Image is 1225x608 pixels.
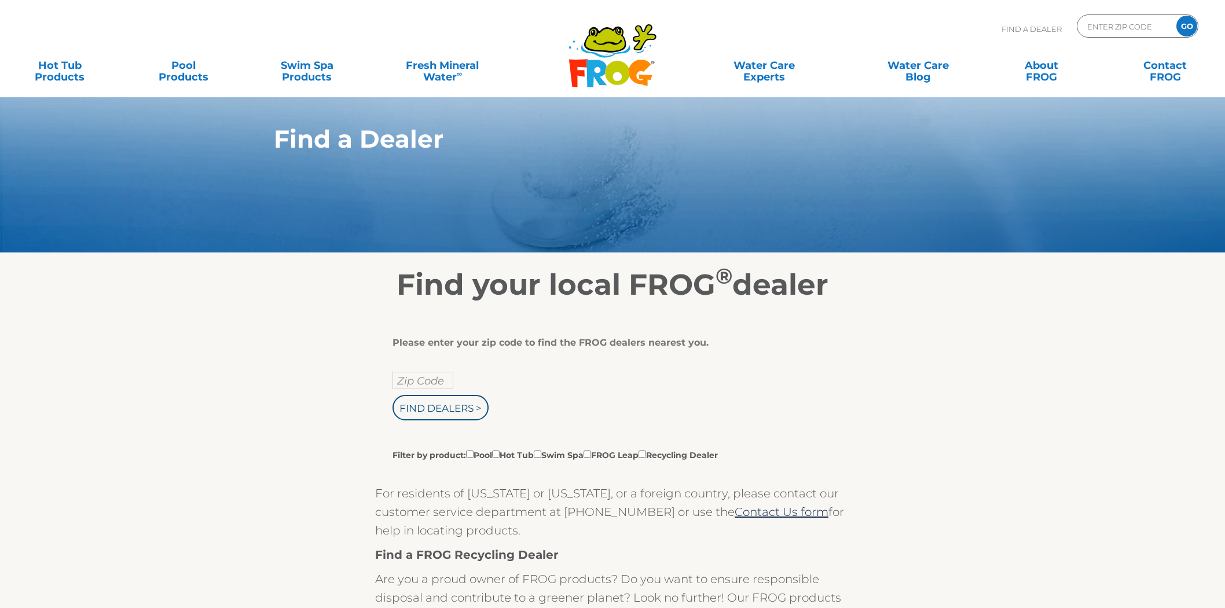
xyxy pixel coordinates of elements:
[466,450,474,458] input: Filter by product:PoolHot TubSwim SpaFROG LeapRecycling Dealer
[457,69,463,78] sup: ∞
[375,484,850,540] p: For residents of [US_STATE] or [US_STATE], or a foreign country, please contact our customer serv...
[1176,16,1197,36] input: GO
[393,337,824,349] div: Please enter your zip code to find the FROG dealers nearest you.
[375,548,559,562] strong: Find a FROG Recycling Dealer
[870,54,966,77] a: Water CareBlog
[393,395,489,420] input: Find Dealers >
[1117,54,1213,77] a: ContactFROG
[639,450,646,458] input: Filter by product:PoolHot TubSwim SpaFROG LeapRecycling Dealer
[584,450,591,458] input: Filter by product:PoolHot TubSwim SpaFROG LeapRecycling Dealer
[259,54,355,77] a: Swim SpaProducts
[534,450,541,458] input: Filter by product:PoolHot TubSwim SpaFROG LeapRecycling Dealer
[12,54,108,77] a: Hot TubProducts
[492,450,500,458] input: Filter by product:PoolHot TubSwim SpaFROG LeapRecycling Dealer
[135,54,232,77] a: PoolProducts
[383,54,503,77] a: Fresh MineralWater∞
[1086,18,1164,35] input: Zip Code Form
[393,448,718,461] label: Filter by product: Pool Hot Tub Swim Spa FROG Leap Recycling Dealer
[687,54,843,77] a: Water CareExperts
[256,268,969,302] h2: Find your local FROG dealer
[716,263,732,289] sup: ®
[735,505,828,519] a: Contact Us form
[993,54,1090,77] a: AboutFROG
[1002,14,1062,43] p: Find A Dealer
[274,125,897,153] h1: Find a Dealer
